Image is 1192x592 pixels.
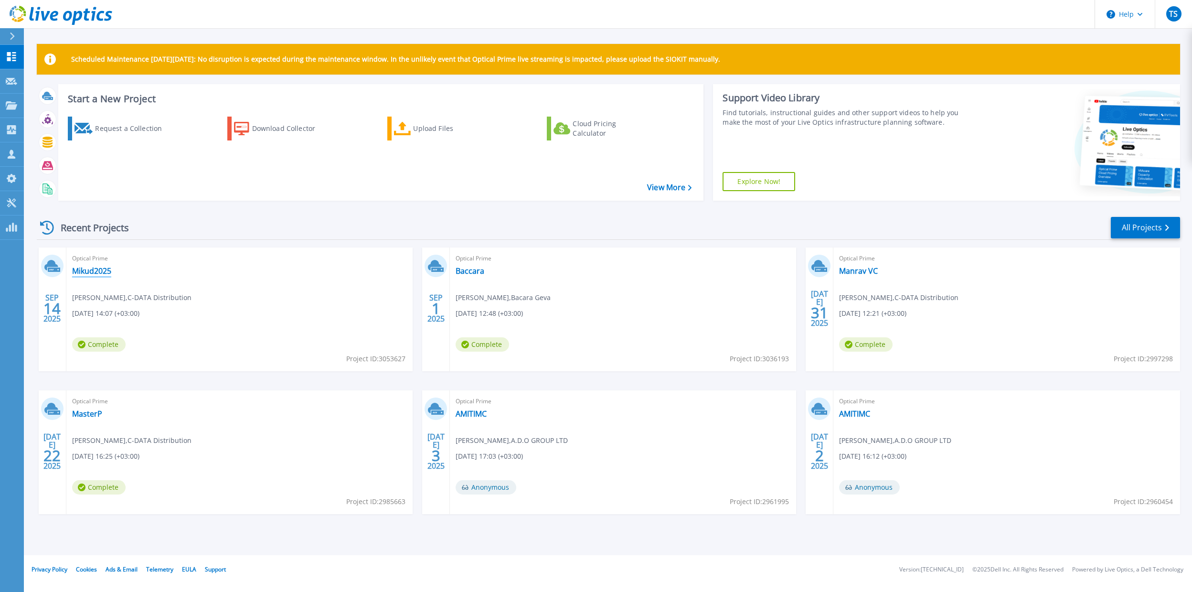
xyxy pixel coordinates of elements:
[972,567,1064,573] li: © 2025 Dell Inc. All Rights Reserved
[815,452,824,460] span: 2
[432,452,440,460] span: 3
[182,565,196,573] a: EULA
[205,565,226,573] a: Support
[346,496,405,507] span: Project ID: 2985663
[456,266,484,276] a: Baccara
[810,434,829,469] div: [DATE] 2025
[413,119,490,138] div: Upload Files
[68,94,692,104] h3: Start a New Project
[456,396,790,407] span: Optical Prime
[43,434,61,469] div: [DATE] 2025
[1169,10,1178,18] span: TS
[427,291,445,326] div: SEP 2025
[227,117,334,140] a: Download Collector
[839,308,906,319] span: [DATE] 12:21 (+03:00)
[43,291,61,326] div: SEP 2025
[68,117,174,140] a: Request a Collection
[456,409,487,419] a: AMITIMC
[730,354,789,364] span: Project ID: 3036193
[72,253,407,264] span: Optical Prime
[456,480,516,495] span: Anonymous
[146,565,173,573] a: Telemetry
[839,253,1174,264] span: Optical Prime
[647,183,692,192] a: View More
[32,565,67,573] a: Privacy Policy
[1114,354,1173,364] span: Project ID: 2997298
[456,337,509,352] span: Complete
[839,435,951,446] span: [PERSON_NAME] , A.D.O GROUP LTD
[106,565,138,573] a: Ads & Email
[723,108,964,127] div: Find tutorials, instructional guides and other support videos to help you make the most of your L...
[427,434,445,469] div: [DATE] 2025
[839,292,958,303] span: [PERSON_NAME] , C-DATA Distribution
[72,337,126,352] span: Complete
[72,409,102,419] a: MasterP
[456,451,523,462] span: [DATE] 17:03 (+03:00)
[456,435,568,446] span: [PERSON_NAME] , A.D.O GROUP LTD
[839,337,893,352] span: Complete
[72,480,126,495] span: Complete
[72,435,192,446] span: [PERSON_NAME] , C-DATA Distribution
[839,396,1174,407] span: Optical Prime
[387,117,494,140] a: Upload Files
[1114,496,1173,507] span: Project ID: 2960454
[43,304,61,312] span: 14
[72,308,139,319] span: [DATE] 14:07 (+03:00)
[72,451,139,462] span: [DATE] 16:25 (+03:00)
[723,172,795,191] a: Explore Now!
[72,266,111,276] a: Mikud2025
[730,496,789,507] span: Project ID: 2961995
[899,567,964,573] li: Version: [TECHNICAL_ID]
[839,266,878,276] a: Manrav VC
[547,117,653,140] a: Cloud Pricing Calculator
[723,92,964,104] div: Support Video Library
[346,354,405,364] span: Project ID: 3053627
[95,119,171,138] div: Request a Collection
[37,216,142,239] div: Recent Projects
[456,292,551,303] span: [PERSON_NAME] , Bacara Geva
[1072,567,1183,573] li: Powered by Live Optics, a Dell Technology
[71,55,720,63] p: Scheduled Maintenance [DATE][DATE]: No disruption is expected during the maintenance window. In t...
[573,119,649,138] div: Cloud Pricing Calculator
[72,292,192,303] span: [PERSON_NAME] , C-DATA Distribution
[456,308,523,319] span: [DATE] 12:48 (+03:00)
[76,565,97,573] a: Cookies
[252,119,329,138] div: Download Collector
[839,451,906,462] span: [DATE] 16:12 (+03:00)
[811,309,828,317] span: 31
[810,291,829,326] div: [DATE] 2025
[1111,217,1180,238] a: All Projects
[72,396,407,407] span: Optical Prime
[839,409,870,419] a: AMITIMC
[839,480,900,495] span: Anonymous
[432,304,440,312] span: 1
[43,452,61,460] span: 22
[456,253,790,264] span: Optical Prime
